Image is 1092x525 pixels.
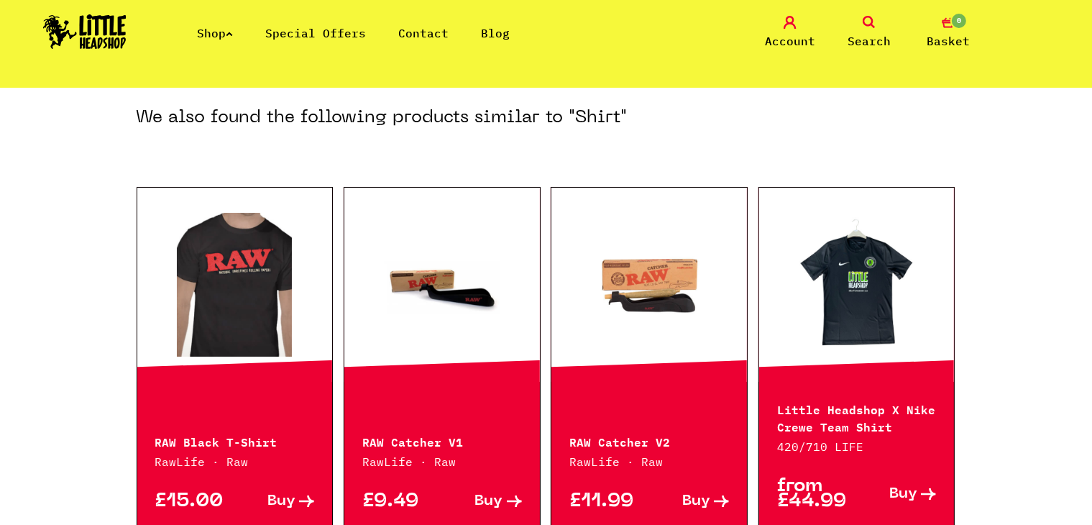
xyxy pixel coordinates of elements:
span: Buy [682,494,710,509]
p: from £44.99 [777,479,857,509]
p: £15.00 [155,494,235,509]
a: Buy [234,494,314,509]
img: Little Head Shop Logo [43,14,127,49]
span: 0 [950,12,968,29]
span: Buy [267,494,295,509]
a: 0 Basket [912,16,984,50]
a: Buy [442,494,522,509]
a: Contact [398,26,449,40]
a: Blog [481,26,510,40]
a: Search [833,16,905,50]
p: £11.99 [569,494,649,509]
h3: We also found the following products similar to "Shirt" [137,106,628,129]
a: Shop [197,26,233,40]
span: Basket [927,32,970,50]
span: Buy [475,494,503,509]
span: Buy [889,487,917,502]
span: Search [848,32,891,50]
p: Little Headshop X Nike Crewe Team Shirt [777,400,937,434]
p: £9.49 [362,494,442,509]
a: Special Offers [265,26,366,40]
p: RawLife · Raw [362,453,522,470]
a: Buy [857,479,937,509]
a: Buy [649,494,729,509]
p: RAW Black T-Shirt [155,432,315,449]
span: Account [765,32,815,50]
p: RAW Catcher V2 [569,432,729,449]
p: RAW Catcher V1 [362,432,522,449]
p: RawLife · Raw [569,453,729,470]
p: 420/710 LIFE [777,438,937,455]
p: RawLife · Raw [155,453,315,470]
